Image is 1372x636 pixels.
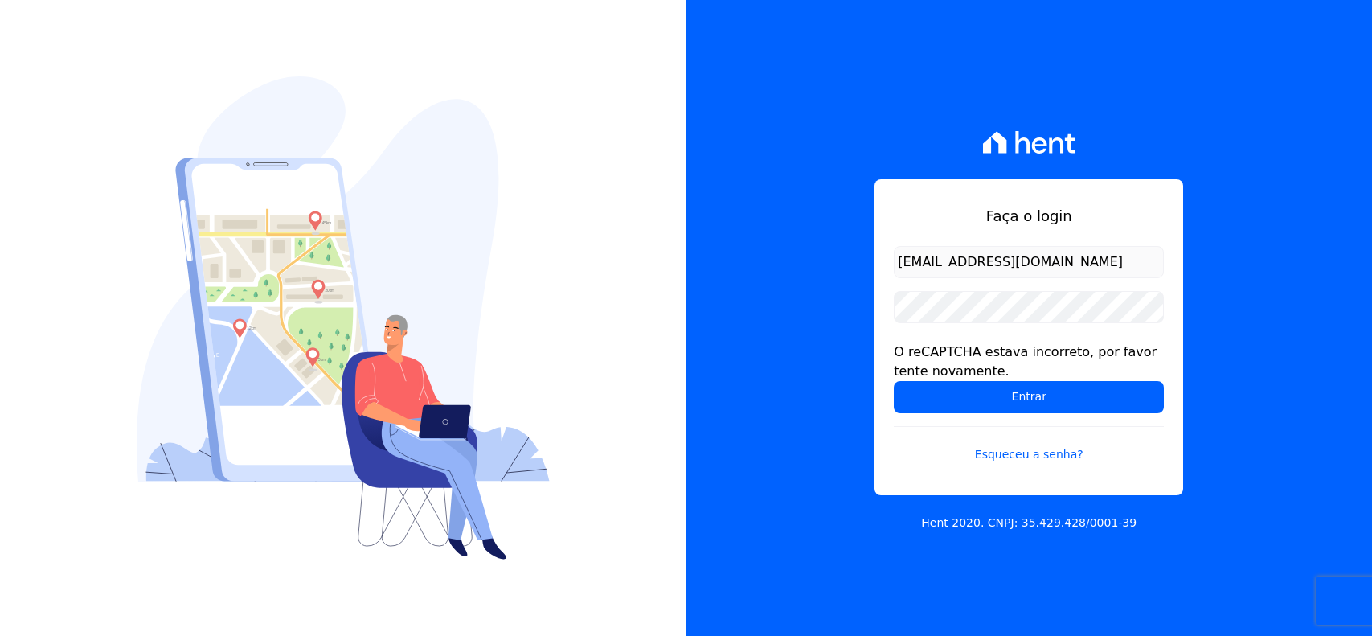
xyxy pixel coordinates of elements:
p: Hent 2020. CNPJ: 35.429.428/0001-39 [921,515,1137,531]
input: Email [894,246,1164,278]
div: O reCAPTCHA estava incorreto, por favor tente novamente. [894,343,1164,381]
h1: Faça o login [894,205,1164,227]
img: Login [137,76,550,560]
input: Entrar [894,381,1164,413]
a: Esqueceu a senha? [894,426,1164,463]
